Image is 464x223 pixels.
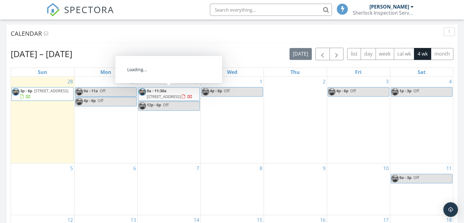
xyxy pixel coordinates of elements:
[163,102,169,108] span: Off
[327,77,390,163] td: Go to October 3, 2025
[163,68,174,76] a: Tuesday
[445,163,453,173] a: Go to October 11, 2025
[64,3,114,16] span: SPECTORA
[290,48,312,60] button: [DATE]
[12,88,20,96] img: danreik_16.jpg
[66,77,74,86] a: Go to September 28, 2025
[328,88,336,96] img: danreik_16.jpg
[202,88,209,96] img: danreik_16.jpg
[390,163,453,215] td: Go to October 11, 2025
[394,48,415,60] button: cal wk
[414,48,431,60] button: 4 wk
[391,175,399,182] img: danreik_16.jpg
[137,163,200,215] td: Go to October 7, 2025
[147,102,161,108] span: 12p - 6p
[353,10,414,16] div: Sherlock Inspection Services LLC
[138,102,146,110] img: danreik_16.jpg
[200,77,264,163] td: Go to October 1, 2025
[322,163,327,173] a: Go to October 9, 2025
[327,163,390,215] td: Go to October 10, 2025
[322,77,327,86] a: Go to October 2, 2025
[431,48,453,60] button: month
[347,48,361,60] button: list
[399,88,412,93] span: 1p - 3p
[138,87,200,101] a: 9a - 11:30a [STREET_ADDRESS]
[416,68,427,76] a: Saturday
[264,77,327,163] td: Go to October 2, 2025
[258,163,264,173] a: Go to October 8, 2025
[289,68,301,76] a: Thursday
[20,88,32,93] span: 3p - 6p
[11,77,74,163] td: Go to September 28, 2025
[12,87,74,101] a: 3p - 6p [STREET_ADDRESS]
[210,4,332,16] input: Search everything...
[448,77,453,86] a: Go to October 4, 2025
[350,88,356,93] span: Off
[399,175,412,180] span: 9a - 3p
[98,98,103,103] span: Off
[329,48,344,60] button: Next
[391,88,399,96] img: danreik_16.jpg
[147,94,181,99] span: [STREET_ADDRESS]
[129,77,137,86] a: Go to September 29, 2025
[69,163,74,173] a: Go to October 5, 2025
[376,48,394,60] button: week
[443,202,458,217] div: Open Intercom Messenger
[46,8,114,21] a: SPECTORA
[84,88,98,93] span: 9a - 11a
[84,98,96,103] span: 4p - 6p
[385,77,390,86] a: Go to October 3, 2025
[46,3,60,16] img: The Best Home Inspection Software - Spectora
[336,88,348,93] span: 4p - 6p
[354,68,363,76] a: Friday
[413,175,419,180] span: Off
[75,98,83,105] img: danreik_16.jpg
[369,4,409,10] div: [PERSON_NAME]
[226,68,239,76] a: Wednesday
[315,48,330,60] button: Previous
[75,88,83,96] img: danreik_16.jpg
[74,163,137,215] td: Go to October 6, 2025
[264,163,327,215] td: Go to October 9, 2025
[11,29,42,38] span: Calendar
[99,68,113,76] a: Monday
[147,88,192,99] a: 9a - 11:30a [STREET_ADDRESS]
[37,68,49,76] a: Sunday
[382,163,390,173] a: Go to October 10, 2025
[195,163,200,173] a: Go to October 7, 2025
[192,77,200,86] a: Go to September 30, 2025
[200,163,264,215] td: Go to October 8, 2025
[34,88,68,93] span: [STREET_ADDRESS]
[224,88,230,93] span: Off
[138,88,146,96] img: danreik_16.jpg
[210,88,222,93] span: 4p - 6p
[74,77,137,163] td: Go to September 29, 2025
[11,163,74,215] td: Go to October 5, 2025
[413,88,419,93] span: Off
[147,88,167,93] span: 9a - 11:30a
[258,77,264,86] a: Go to October 1, 2025
[361,48,376,60] button: day
[137,77,200,163] td: Go to September 30, 2025
[11,48,72,60] h2: [DATE] – [DATE]
[390,77,453,163] td: Go to October 4, 2025
[132,163,137,173] a: Go to October 6, 2025
[100,88,106,93] span: Off
[20,88,68,99] a: 3p - 6p [STREET_ADDRESS]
